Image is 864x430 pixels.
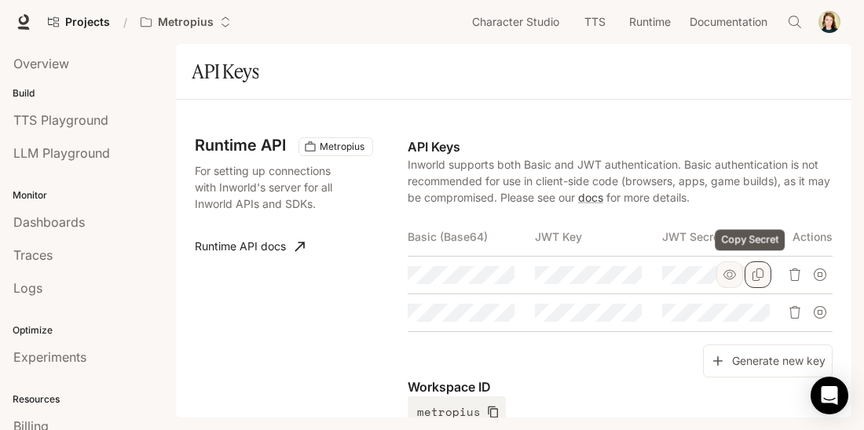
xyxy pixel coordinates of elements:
a: Go to projects [41,6,117,38]
a: Runtime API docs [189,231,311,262]
div: / [117,14,134,31]
div: These keys will apply to your current workspace only [298,137,373,156]
button: Suspend API key [807,262,833,287]
a: TTS [569,6,620,38]
th: Actions [790,218,833,256]
button: Copy Secret [745,261,771,288]
button: Delete API key [782,262,807,287]
h3: Runtime API [195,137,286,153]
div: Open Intercom Messenger [811,377,848,414]
th: JWT Secret [662,218,789,256]
button: Open Command Menu [779,6,811,38]
button: Suspend API key [807,300,833,325]
span: TTS [584,13,606,32]
span: Projects [65,16,110,29]
button: Delete API key [782,300,807,325]
span: Documentation [690,13,767,32]
button: User avatar [814,6,845,38]
button: Open workspace menu [134,6,238,38]
th: Basic (Base64) [408,218,535,256]
p: Workspace ID [408,377,833,396]
button: metropius [408,396,506,428]
div: Copy Secret [715,230,785,251]
p: Metropius [158,16,214,29]
span: Runtime [629,13,671,32]
img: User avatar [818,11,840,33]
a: docs [578,191,603,204]
h1: API Keys [192,56,258,87]
span: Character Studio [472,13,559,32]
th: JWT Key [535,218,662,256]
a: Character Studio [463,6,568,38]
p: For setting up connections with Inworld's server for all Inworld APIs and SDKs. [195,162,345,212]
p: Inworld supports both Basic and JWT authentication. Basic authentication is not recommended for u... [408,156,833,206]
span: Metropius [313,140,371,154]
p: API Keys [408,137,833,156]
a: Runtime [621,6,679,38]
a: Documentation [680,6,776,38]
button: Generate new key [703,344,833,378]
